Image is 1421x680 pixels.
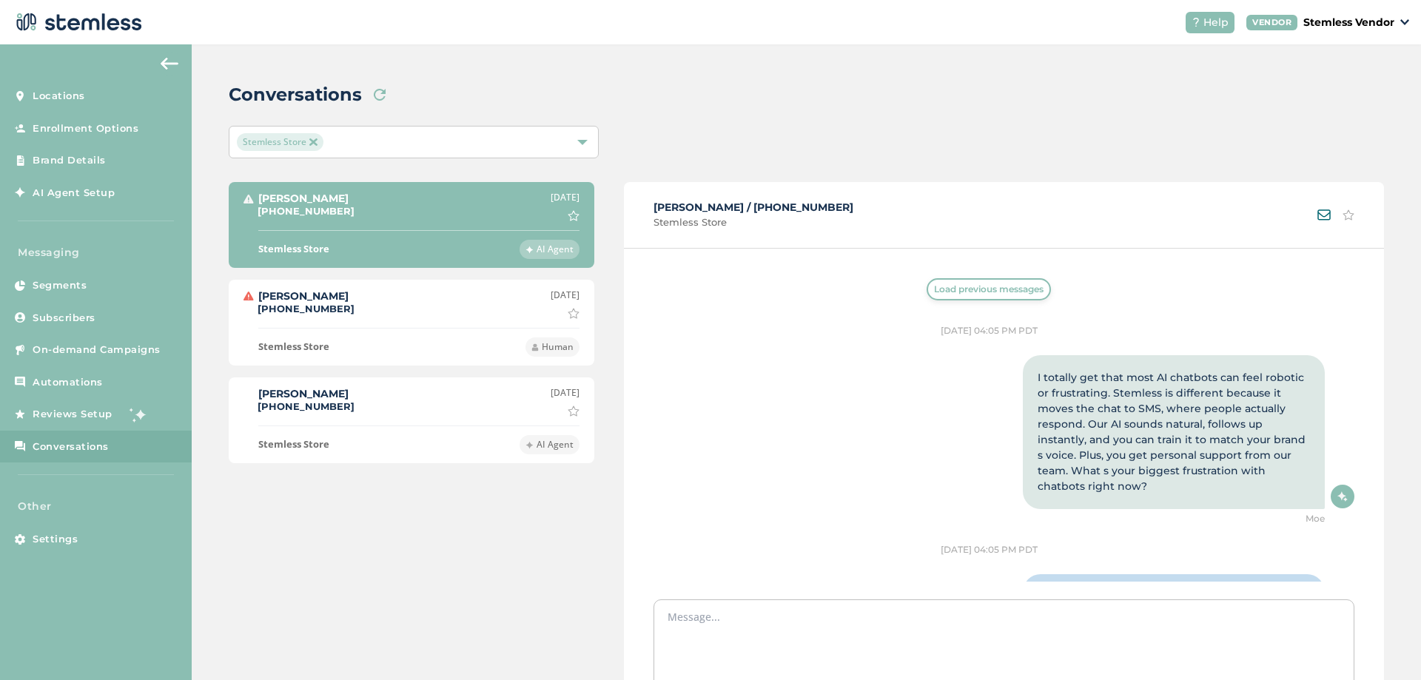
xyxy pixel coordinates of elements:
img: icon-arrow-back-accent-c549486e.svg [161,58,178,70]
span: Subscribers [33,311,95,326]
label: [PERSON_NAME] [258,388,355,399]
span: Locations [33,89,85,104]
div: VENDOR [1246,15,1297,30]
img: logo-dark-0685b13c.svg [12,7,142,37]
label: [PHONE_NUMBER] [258,205,355,217]
span: Settings [33,532,78,547]
span: Help [1203,15,1229,30]
span: On-demand Campaigns [33,343,161,357]
label: [PHONE_NUMBER] [258,303,355,314]
img: icon_down-arrow-small-66adaf34.svg [1400,19,1409,25]
span: Stemless Store [654,215,853,230]
span: Human [542,340,574,354]
label: [DATE] [551,191,580,204]
span: Reviews Setup [33,407,112,422]
img: icon-close-accent-8a337256.svg [309,138,317,146]
p: Stemless Vendor [1303,15,1394,30]
span: Stemless Store [237,133,323,151]
span: Load previous messages [934,283,1044,296]
label: Stemless Store [258,242,329,257]
label: [DATE] 04:05 PM PDT [941,324,1038,337]
span: Conversations [33,440,109,454]
img: glitter-stars-b7820f95.gif [124,400,153,429]
h2: Conversations [229,81,362,108]
span: Segments [33,278,87,293]
label: Stemless Store [258,340,329,354]
button: Load previous messages [927,278,1051,300]
img: Alert Icon [243,292,254,301]
span: AI Agent [537,438,574,451]
img: Alert Icon [243,194,254,204]
label: [DATE] [551,289,580,302]
label: [DATE] 04:05 PM PDT [941,543,1038,556]
img: icon-help-white-03924b79.svg [1192,18,1200,27]
label: [PHONE_NUMBER] [258,400,355,412]
img: icon-refresh-2c275ef6.svg [374,89,386,101]
span: Brand Details [33,153,106,168]
span: Automations [33,375,103,390]
label: [PERSON_NAME] [258,291,355,301]
span: Enrollment Options [33,121,138,136]
span: AI Agent Setup [33,186,115,201]
span: Moe [1306,512,1325,525]
iframe: Chat Widget [1347,609,1421,680]
label: Stemless Store [258,437,329,452]
label: [PERSON_NAME] [258,193,355,203]
span: AI Agent [537,243,574,256]
img: AI Icon [1331,485,1354,509]
label: [DATE] [551,386,580,400]
div: [PERSON_NAME] / [PHONE_NUMBER] [654,200,853,230]
span: I totally get that most AI chatbots can feel robotic or frustrating. Stemless is different becaus... [1038,371,1306,493]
